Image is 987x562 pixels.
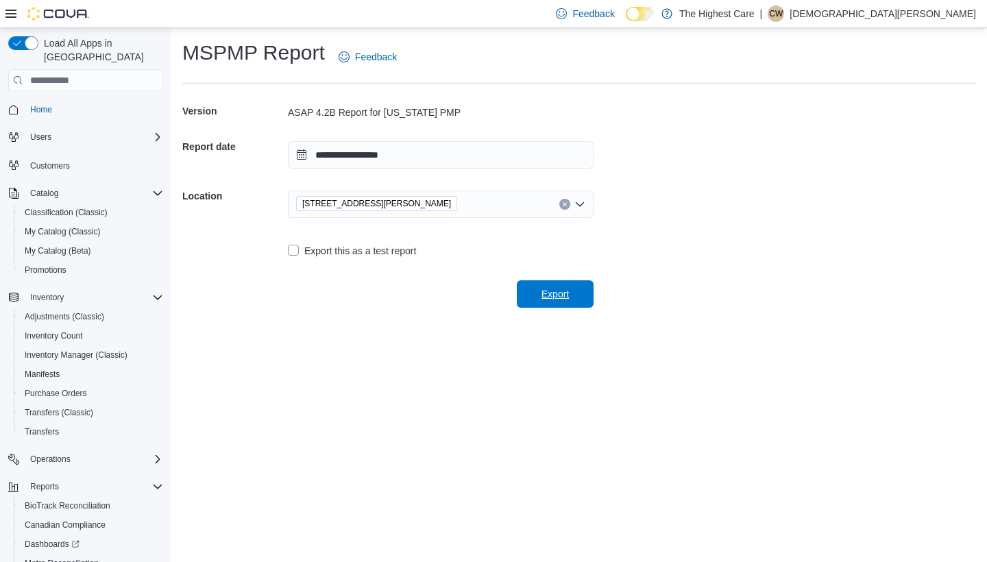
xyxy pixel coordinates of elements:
[25,265,66,276] span: Promotions
[19,347,133,363] a: Inventory Manager (Classic)
[19,308,163,325] span: Adjustments (Classic)
[19,347,163,363] span: Inventory Manager (Classic)
[3,127,169,147] button: Users
[25,478,64,495] button: Reports
[574,199,585,210] button: Open list of options
[30,160,70,171] span: Customers
[14,384,169,403] button: Purchase Orders
[25,426,59,437] span: Transfers
[14,326,169,345] button: Inventory Count
[30,188,58,199] span: Catalog
[19,424,163,440] span: Transfers
[14,422,169,441] button: Transfers
[25,226,101,237] span: My Catalog (Classic)
[25,129,57,145] button: Users
[19,223,106,240] a: My Catalog (Classic)
[626,7,655,21] input: Dark Mode
[559,199,570,210] button: Clear input
[14,241,169,260] button: My Catalog (Beta)
[25,129,163,145] span: Users
[25,478,163,495] span: Reports
[25,451,163,467] span: Operations
[19,328,163,344] span: Inventory Count
[25,350,127,361] span: Inventory Manager (Classic)
[25,539,80,550] span: Dashboards
[19,204,113,221] a: Classification (Classic)
[19,385,163,402] span: Purchase Orders
[25,388,87,399] span: Purchase Orders
[27,7,89,21] img: Cova
[38,36,163,64] span: Load All Apps in [GEOGRAPHIC_DATA]
[30,292,64,303] span: Inventory
[517,280,594,308] button: Export
[19,243,97,259] a: My Catalog (Beta)
[288,141,594,169] input: Press the down key to open a popover containing a calendar.
[25,185,64,201] button: Catalog
[25,451,76,467] button: Operations
[19,366,163,382] span: Manifests
[30,454,71,465] span: Operations
[768,5,784,22] div: Christian Wroten
[19,262,72,278] a: Promotions
[25,101,58,118] a: Home
[19,308,110,325] a: Adjustments (Classic)
[14,496,169,515] button: BioTrack Reconciliation
[3,288,169,307] button: Inventory
[19,498,163,514] span: BioTrack Reconciliation
[182,133,285,160] h5: Report date
[25,158,75,174] a: Customers
[3,477,169,496] button: Reports
[25,185,163,201] span: Catalog
[25,289,69,306] button: Inventory
[19,328,88,344] a: Inventory Count
[3,99,169,119] button: Home
[14,403,169,422] button: Transfers (Classic)
[30,481,59,492] span: Reports
[19,424,64,440] a: Transfers
[25,407,93,418] span: Transfers (Classic)
[296,196,457,211] span: 2 SGT Prentiss Drive
[19,404,163,421] span: Transfers (Classic)
[25,101,163,118] span: Home
[25,289,163,306] span: Inventory
[25,245,91,256] span: My Catalog (Beta)
[25,156,163,173] span: Customers
[14,345,169,365] button: Inventory Manager (Classic)
[14,222,169,241] button: My Catalog (Classic)
[14,365,169,384] button: Manifests
[19,262,163,278] span: Promotions
[14,260,169,280] button: Promotions
[25,311,104,322] span: Adjustments (Classic)
[19,498,116,514] a: BioTrack Reconciliation
[19,517,163,533] span: Canadian Compliance
[182,39,325,66] h1: MSPMP Report
[463,196,464,212] input: Accessible screen reader label
[182,182,285,210] h5: Location
[3,155,169,175] button: Customers
[541,287,569,301] span: Export
[30,132,51,143] span: Users
[302,197,451,210] span: [STREET_ADDRESS][PERSON_NAME]
[19,243,163,259] span: My Catalog (Beta)
[3,450,169,469] button: Operations
[25,207,108,218] span: Classification (Classic)
[19,536,85,552] a: Dashboards
[25,369,60,380] span: Manifests
[19,517,111,533] a: Canadian Compliance
[572,7,614,21] span: Feedback
[25,520,106,530] span: Canadian Compliance
[355,50,397,64] span: Feedback
[19,404,99,421] a: Transfers (Classic)
[14,307,169,326] button: Adjustments (Classic)
[19,223,163,240] span: My Catalog (Classic)
[14,535,169,554] a: Dashboards
[288,106,594,119] div: ASAP 4.2B Report for [US_STATE] PMP
[19,204,163,221] span: Classification (Classic)
[30,104,52,115] span: Home
[288,243,416,259] label: Export this as a test report
[25,500,110,511] span: BioTrack Reconciliation
[333,43,402,71] a: Feedback
[790,5,976,22] p: [DEMOGRAPHIC_DATA][PERSON_NAME]
[14,515,169,535] button: Canadian Compliance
